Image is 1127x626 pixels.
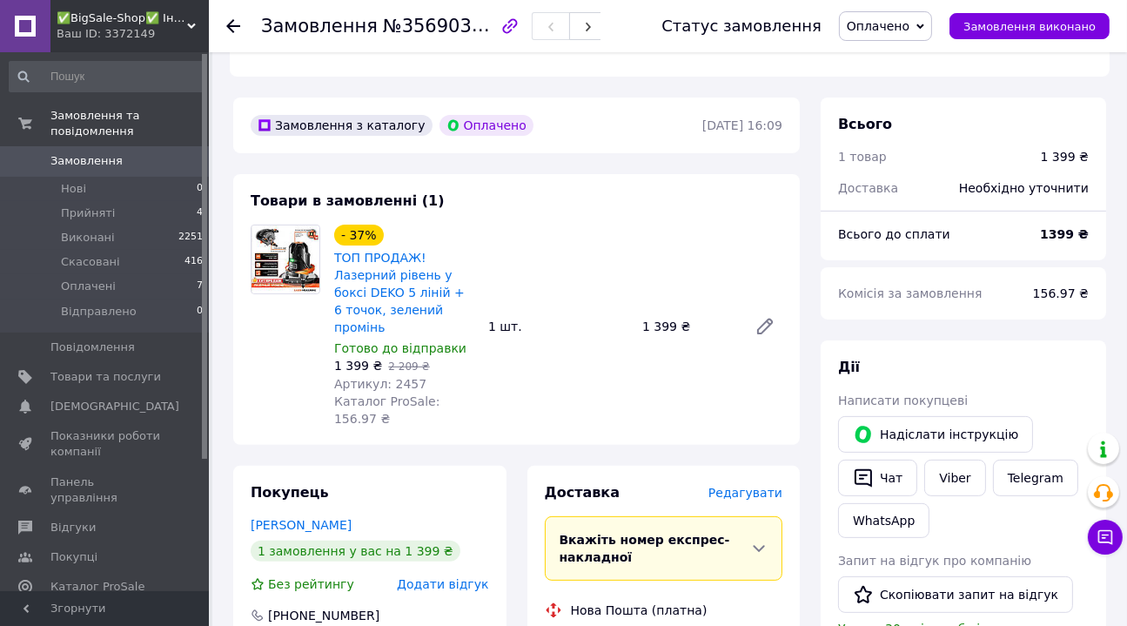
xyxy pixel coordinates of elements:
[838,576,1073,613] button: Скопіювати запит на відгук
[268,577,354,591] span: Без рейтингу
[949,13,1110,39] button: Замовлення виконано
[545,484,621,501] span: Доставка
[251,541,460,562] div: 1 замовлення у вас на 1 399 ₴
[838,554,1031,568] span: Запит на відгук про компанію
[57,26,209,42] div: Ваш ID: 3372149
[560,533,730,564] span: Вкажіть номер експрес-накладної
[9,61,205,92] input: Пошук
[481,314,635,339] div: 1 шт.
[847,19,909,33] span: Оплачено
[397,577,488,591] span: Додати відгук
[197,205,203,221] span: 4
[334,225,384,246] div: - 37%
[388,360,429,373] span: 2 209 ₴
[50,520,96,535] span: Відгуки
[184,254,203,270] span: 416
[838,460,917,496] button: Чат
[635,314,741,339] div: 1 399 ₴
[334,359,382,373] span: 1 399 ₴
[251,192,445,209] span: Товари в замовленні (1)
[924,460,985,496] a: Viber
[708,486,782,500] span: Редагувати
[334,251,465,334] a: ТОП ПРОДАЖ! Лазерний рівень у боксі DEKO 5 ліній + 6 точок, зелений промінь
[838,359,860,375] span: Дії
[251,115,433,136] div: Замовлення з каталогу
[838,116,892,132] span: Всього
[50,549,97,565] span: Покупці
[1040,227,1089,241] b: 1399 ₴
[50,340,135,355] span: Повідомлення
[50,399,179,414] span: [DEMOGRAPHIC_DATA]
[61,304,137,320] span: Відправлено
[197,181,203,197] span: 0
[838,503,929,538] a: WhatsApp
[334,341,466,355] span: Готово до відправки
[252,225,319,293] img: ТОП ПРОДАЖ! Лазерний рівень у боксі DEKO 5 ліній + 6 точок, зелений промінь
[838,394,968,407] span: Написати покупцеві
[334,394,439,426] span: Каталог ProSale: 156.97 ₴
[439,115,533,136] div: Оплачено
[50,428,161,460] span: Показники роботи компанії
[226,17,240,35] div: Повернутися назад
[61,230,115,246] span: Виконані
[1041,148,1089,165] div: 1 399 ₴
[963,20,1096,33] span: Замовлення виконано
[661,17,822,35] div: Статус замовлення
[197,279,203,294] span: 7
[50,369,161,385] span: Товари та послуги
[838,227,950,241] span: Всього до сплати
[50,153,123,169] span: Замовлення
[838,416,1033,453] button: Надіслати інструкцію
[334,377,426,391] span: Артикул: 2457
[838,286,983,300] span: Комісія за замовлення
[61,279,116,294] span: Оплачені
[838,181,898,195] span: Доставка
[383,15,506,37] span: №356903730
[61,254,120,270] span: Скасовані
[1033,286,1089,300] span: 156.97 ₴
[61,205,115,221] span: Прийняті
[50,475,161,506] span: Панель управління
[251,484,329,501] span: Покупець
[993,460,1078,496] a: Telegram
[50,108,209,139] span: Замовлення та повідомлення
[197,304,203,320] span: 0
[838,150,887,164] span: 1 товар
[57,10,187,26] span: ✅️BigSale-Shop✅️ Інтернет-Магазин
[61,181,86,197] span: Нові
[1088,520,1123,555] button: Чат з покупцем
[748,309,782,344] a: Редагувати
[261,16,378,37] span: Замовлення
[50,579,144,595] span: Каталог ProSale
[266,607,381,624] div: [PHONE_NUMBER]
[178,230,203,246] span: 2251
[567,602,712,619] div: Нова Пошта (платна)
[702,118,782,132] time: [DATE] 16:09
[949,169,1099,207] div: Необхідно уточнити
[251,518,352,532] a: [PERSON_NAME]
